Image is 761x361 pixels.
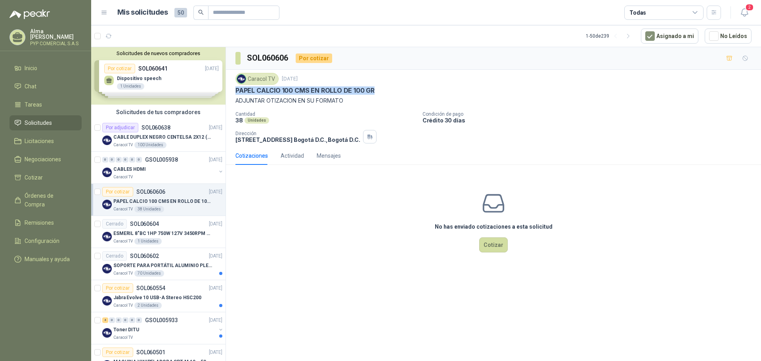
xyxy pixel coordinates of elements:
[113,174,133,180] p: Caracol TV
[25,118,52,127] span: Solicitudes
[102,264,112,273] img: Company Logo
[10,252,82,267] a: Manuales y ayuda
[235,96,751,105] p: ADJUNTAR OTIZACION EN SU FORMATO
[235,131,360,136] p: Dirección
[30,29,82,40] p: Alma [PERSON_NAME]
[134,142,166,148] div: 100 Unidades
[10,215,82,230] a: Remisiones
[134,238,162,244] div: 1 Unidades
[102,348,133,357] div: Por cotizar
[737,6,751,20] button: 2
[91,47,226,105] div: Solicitudes de nuevos compradoresPor cotizarSOL060641[DATE] Dispositivo speech1 UnidadesPor cotiz...
[102,232,112,241] img: Company Logo
[209,220,222,228] p: [DATE]
[136,157,142,162] div: 0
[235,111,416,117] p: Cantidad
[113,334,133,341] p: Caracol TV
[705,29,751,44] button: No Leídos
[641,29,698,44] button: Asignado a mi
[25,237,59,245] span: Configuración
[102,328,112,338] img: Company Logo
[122,317,128,323] div: 0
[102,157,108,162] div: 0
[94,50,222,56] button: Solicitudes de nuevos compradores
[129,157,135,162] div: 0
[629,8,646,17] div: Todas
[134,206,164,212] div: 38 Unidades
[25,255,70,264] span: Manuales y ayuda
[10,188,82,212] a: Órdenes de Compra
[102,283,133,293] div: Por cotizar
[113,166,146,173] p: CABLES HDMI
[145,157,178,162] p: GSOL005938
[25,100,42,109] span: Tareas
[25,137,54,145] span: Licitaciones
[235,117,243,124] p: 38
[209,156,222,164] p: [DATE]
[25,218,54,227] span: Remisiones
[25,82,36,91] span: Chat
[129,317,135,323] div: 0
[136,189,165,195] p: SOL060606
[91,105,226,120] div: Solicitudes de tus compradores
[25,173,43,182] span: Cotizar
[10,61,82,76] a: Inicio
[209,349,222,356] p: [DATE]
[209,124,222,132] p: [DATE]
[423,111,758,117] p: Condición de pago
[10,79,82,94] a: Chat
[113,270,133,277] p: Caracol TV
[25,155,61,164] span: Negociaciones
[235,73,279,85] div: Caracol TV
[113,294,201,302] p: Jabra Evolve 10 USB-A Stereo HSC200
[296,53,332,63] div: Por cotizar
[113,142,133,148] p: Caracol TV
[91,216,226,248] a: CerradoSOL060604[DATE] Company LogoESMERIL 8"BC 1HP 750W 127V 3450RPM URREACaracol TV1 Unidades
[136,350,165,355] p: SOL060501
[102,187,133,197] div: Por cotizar
[209,252,222,260] p: [DATE]
[116,157,122,162] div: 0
[245,117,269,124] div: Unidades
[586,30,635,42] div: 1 - 50 de 239
[174,8,187,17] span: 50
[237,74,246,83] img: Company Logo
[113,326,139,334] p: Toner DITU
[247,52,289,64] h3: SOL060606
[109,317,115,323] div: 0
[113,198,212,205] p: PAPEL CALCIO 100 CMS EN ROLLO DE 100 GR
[113,302,133,309] p: Caracol TV
[10,170,82,185] a: Cotizar
[122,157,128,162] div: 0
[102,155,224,180] a: 0 0 0 0 0 0 GSOL005938[DATE] Company LogoCABLES HDMICaracol TV
[91,120,226,152] a: Por adjudicarSOL060638[DATE] Company LogoCABLE DUPLEX NEGRO CENTELSA 2X12 (COLOR NEGRO)Caracol TV...
[10,152,82,167] a: Negociaciones
[136,317,142,323] div: 0
[209,285,222,292] p: [DATE]
[102,219,127,229] div: Cerrado
[281,151,304,160] div: Actividad
[109,157,115,162] div: 0
[317,151,341,160] div: Mensajes
[479,237,508,252] button: Cotizar
[91,248,226,280] a: CerradoSOL060602[DATE] Company LogoSOPORTE PARA PORTÁTIL ALUMINIO PLEGABLE VTACaracol TV70 Unidades
[134,270,164,277] div: 70 Unidades
[209,317,222,324] p: [DATE]
[102,315,224,341] a: 4 0 0 0 0 0 GSOL005933[DATE] Company LogoToner DITUCaracol TV
[10,10,50,19] img: Logo peakr
[145,317,178,323] p: GSOL005933
[130,253,159,259] p: SOL060602
[117,7,168,18] h1: Mis solicitudes
[235,151,268,160] div: Cotizaciones
[102,296,112,306] img: Company Logo
[10,134,82,149] a: Licitaciones
[136,285,165,291] p: SOL060554
[235,136,360,143] p: [STREET_ADDRESS] Bogotá D.C. , Bogotá D.C.
[435,222,553,231] h3: No has enviado cotizaciones a esta solicitud
[10,233,82,248] a: Configuración
[113,134,212,141] p: CABLE DUPLEX NEGRO CENTELSA 2X12 (COLOR NEGRO)
[102,168,112,177] img: Company Logo
[113,262,212,269] p: SOPORTE PARA PORTÁTIL ALUMINIO PLEGABLE VTA
[113,238,133,244] p: Caracol TV
[102,200,112,209] img: Company Logo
